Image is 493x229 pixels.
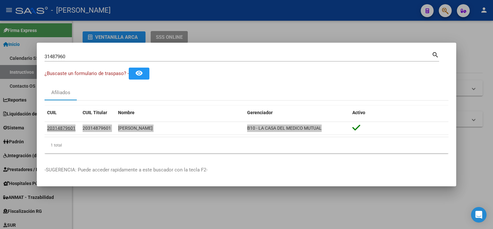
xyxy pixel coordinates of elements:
mat-icon: remove_red_eye [135,69,143,77]
p: -SUGERENCIA: Puede acceder rapidamente a este buscador con la tecla F2- [45,166,448,174]
mat-icon: search [432,50,439,58]
datatable-header-cell: CUIL Titular [80,106,116,120]
span: B10 - LA CASA DEL MEDICO MUTUAL [247,125,322,131]
div: Open Intercom Messenger [471,207,487,223]
datatable-header-cell: Nombre [116,106,245,120]
div: 1 total [45,137,448,153]
span: 20314879601 [83,125,111,131]
span: Nombre [118,110,135,115]
span: ¿Buscaste un formulario de traspaso? - [45,71,129,76]
datatable-header-cell: Gerenciador [245,106,350,120]
datatable-header-cell: CUIL [45,106,80,120]
span: Gerenciador [247,110,273,115]
datatable-header-cell: Activo [350,106,448,120]
div: [PERSON_NAME] [118,125,242,132]
div: Afiliados [51,89,70,96]
span: CUIL Titular [83,110,107,115]
span: Activo [352,110,365,115]
span: CUIL [47,110,57,115]
span: 20314879601 [47,125,75,131]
